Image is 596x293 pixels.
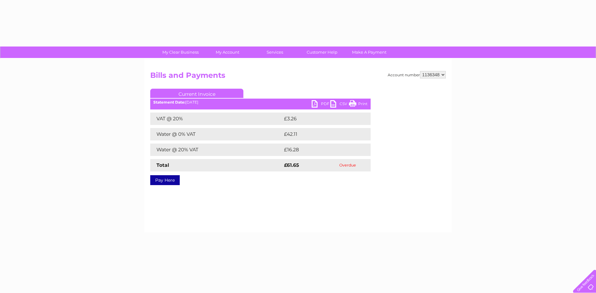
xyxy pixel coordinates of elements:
[150,144,282,156] td: Water @ 20% VAT
[282,128,357,140] td: £42.11
[388,71,446,78] div: Account number
[150,113,282,125] td: VAT @ 20%
[284,162,299,168] strong: £61.65
[312,100,330,109] a: PDF
[150,71,446,83] h2: Bills and Payments
[282,113,356,125] td: £3.26
[150,175,180,185] a: Pay Here
[155,47,206,58] a: My Clear Business
[156,162,169,168] strong: Total
[150,89,243,98] a: Current Invoice
[324,159,371,171] td: Overdue
[153,100,185,104] b: Statement Date:
[282,144,358,156] td: £16.28
[349,100,368,109] a: Print
[249,47,300,58] a: Services
[330,100,349,109] a: CSV
[296,47,348,58] a: Customer Help
[344,47,395,58] a: Make A Payment
[150,100,371,104] div: [DATE]
[202,47,253,58] a: My Account
[150,128,282,140] td: Water @ 0% VAT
